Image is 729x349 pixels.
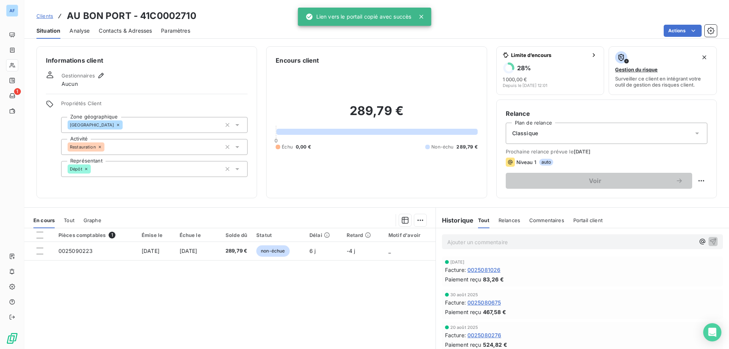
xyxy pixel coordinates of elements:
span: Classique [512,129,538,137]
div: Solde dû [218,232,247,238]
span: 0025080276 [467,331,502,339]
button: Gestion du risqueSurveiller ce client en intégrant votre outil de gestion des risques client. [609,46,717,95]
span: 6 j [309,248,316,254]
span: Facture : [445,298,466,306]
span: Gestion du risque [615,66,658,73]
span: Graphe [84,217,101,223]
span: Prochaine relance prévue le [506,148,707,155]
span: Surveiller ce client en intégrant votre outil de gestion des risques client. [615,76,710,88]
span: 20 août 2025 [450,325,478,330]
div: Échue le [180,232,209,238]
span: Dépôt [70,167,82,171]
span: Depuis le [DATE] 12:01 [503,83,547,88]
button: Voir [506,173,692,189]
span: Analyse [69,27,90,35]
img: Logo LeanPay [6,332,18,344]
span: [DATE] [574,148,591,155]
span: Facture : [445,331,466,339]
span: 289,79 € [218,247,247,255]
span: Portail client [573,217,603,223]
span: Facture : [445,266,466,274]
span: 0025081026 [467,266,501,274]
span: [DATE] [450,260,465,264]
h6: Encours client [276,56,319,65]
span: 1 000,00 € [503,76,527,82]
span: 467,58 € [483,308,506,316]
input: Ajouter une valeur [123,122,129,128]
span: [DATE] [180,248,197,254]
span: 0025090223 [58,248,93,254]
div: AF [6,5,18,17]
span: Tout [478,217,489,223]
span: 0,00 € [296,144,311,150]
div: Motif d'avoir [388,232,431,238]
h2: 289,79 € [276,103,477,126]
span: 30 août 2025 [450,292,478,297]
div: Statut [256,232,300,238]
span: 0 [275,137,278,144]
h6: Relance [506,109,707,118]
span: Restauration [70,145,96,149]
span: Paramètres [161,27,190,35]
span: non-échue [256,245,289,257]
span: Situation [36,27,60,35]
div: Retard [347,232,379,238]
h6: Historique [436,216,474,225]
span: En cours [33,217,55,223]
div: Délai [309,232,338,238]
span: Paiement reçu [445,308,481,316]
span: 289,79 € [456,144,477,150]
h6: 28 % [517,64,531,72]
span: Relances [499,217,520,223]
div: Lien vers le portail copié avec succès [306,10,412,24]
div: Open Intercom Messenger [703,323,721,341]
h3: AU BON PORT - 41C0002710 [67,9,196,23]
span: 1 [109,232,115,238]
span: 1 [14,88,21,95]
span: Paiement reçu [445,341,481,349]
span: 524,82 € [483,341,507,349]
span: Contacts & Adresses [99,27,152,35]
span: -4 j [347,248,355,254]
span: Niveau 1 [516,159,536,165]
span: auto [539,159,554,166]
span: Tout [64,217,74,223]
span: Propriétés Client [61,100,248,111]
span: Non-échu [431,144,453,150]
span: _ [388,248,391,254]
div: Pièces comptables [58,232,133,238]
div: Émise le [142,232,170,238]
span: [GEOGRAPHIC_DATA] [70,123,114,127]
span: 83,26 € [483,275,504,283]
input: Ajouter une valeur [91,166,97,172]
input: Ajouter une valeur [104,144,110,150]
button: Limite d’encours28%1 000,00 €Depuis le [DATE] 12:01 [496,46,604,95]
span: Limite d’encours [511,52,588,58]
span: Commentaires [529,217,564,223]
h6: Informations client [46,56,248,65]
a: Clients [36,12,53,20]
button: Actions [664,25,702,37]
span: Gestionnaires [62,73,95,79]
span: Voir [515,178,675,184]
span: Aucun [62,80,78,88]
span: 0025080675 [467,298,501,306]
span: Paiement reçu [445,275,481,283]
span: Clients [36,13,53,19]
span: [DATE] [142,248,159,254]
span: Échu [282,144,293,150]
